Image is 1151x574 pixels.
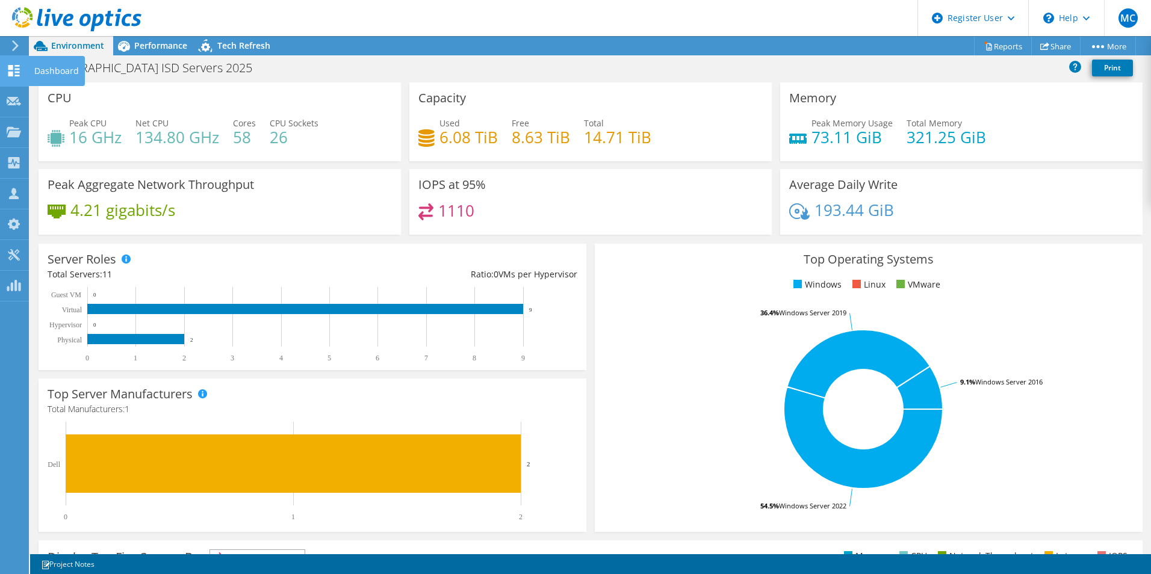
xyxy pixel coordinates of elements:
[935,549,1034,563] li: Network Throughput
[811,131,893,144] h4: 73.11 GiB
[521,354,525,362] text: 9
[512,117,529,129] span: Free
[960,377,975,386] tspan: 9.1%
[376,354,379,362] text: 6
[811,117,893,129] span: Peak Memory Usage
[519,513,523,521] text: 2
[494,268,498,280] span: 0
[312,268,577,281] div: Ratio: VMs per Hypervisor
[134,354,137,362] text: 1
[424,354,428,362] text: 7
[33,557,103,572] a: Project Notes
[93,292,96,298] text: 0
[291,513,295,521] text: 1
[51,40,104,51] span: Environment
[233,131,256,144] h4: 58
[217,40,270,51] span: Tech Refresh
[1031,37,1081,55] a: Share
[896,549,927,563] li: CPU
[789,178,898,191] h3: Average Daily Write
[233,117,256,129] span: Cores
[760,308,779,317] tspan: 36.4%
[841,549,889,563] li: Memory
[1080,37,1136,55] a: More
[39,61,271,75] h1: [GEOGRAPHIC_DATA] ISD Servers 2025
[70,203,175,217] h4: 4.21 gigabits/s
[48,387,193,401] h3: Top Server Manufacturers
[1041,549,1087,563] li: Latency
[134,40,187,51] span: Performance
[48,403,577,416] h4: Total Manufacturers:
[125,403,129,415] span: 1
[48,253,116,266] h3: Server Roles
[64,513,67,521] text: 0
[93,322,96,328] text: 0
[907,117,962,129] span: Total Memory
[604,253,1134,266] h3: Top Operating Systems
[1118,8,1138,28] span: MC
[418,91,466,105] h3: Capacity
[439,117,460,129] span: Used
[48,460,60,469] text: Dell
[135,131,219,144] h4: 134.80 GHz
[418,178,486,191] h3: IOPS at 95%
[974,37,1032,55] a: Reports
[1094,549,1128,563] li: IOPS
[270,131,318,144] h4: 26
[1043,13,1054,23] svg: \n
[327,354,331,362] text: 5
[62,306,82,314] text: Virtual
[210,550,305,564] span: IOPS
[1092,60,1133,76] a: Print
[48,178,254,191] h3: Peak Aggregate Network Throughput
[849,278,886,291] li: Linux
[270,117,318,129] span: CPU Sockets
[182,354,186,362] text: 2
[814,203,894,217] h4: 193.44 GiB
[28,56,85,86] div: Dashboard
[512,131,570,144] h4: 8.63 TiB
[527,460,530,468] text: 2
[69,117,107,129] span: Peak CPU
[760,501,779,510] tspan: 54.5%
[439,131,498,144] h4: 6.08 TiB
[135,117,169,129] span: Net CPU
[48,91,72,105] h3: CPU
[779,501,846,510] tspan: Windows Server 2022
[231,354,234,362] text: 3
[893,278,940,291] li: VMware
[51,291,81,299] text: Guest VM
[438,204,474,217] h4: 1110
[190,337,193,343] text: 2
[69,131,122,144] h4: 16 GHz
[975,377,1043,386] tspan: Windows Server 2016
[57,336,82,344] text: Physical
[473,354,476,362] text: 8
[907,131,986,144] h4: 321.25 GiB
[789,91,836,105] h3: Memory
[49,321,82,329] text: Hypervisor
[85,354,89,362] text: 0
[529,307,532,313] text: 9
[48,268,312,281] div: Total Servers:
[779,308,846,317] tspan: Windows Server 2019
[790,278,842,291] li: Windows
[584,117,604,129] span: Total
[584,131,651,144] h4: 14.71 TiB
[102,268,112,280] span: 11
[279,354,283,362] text: 4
